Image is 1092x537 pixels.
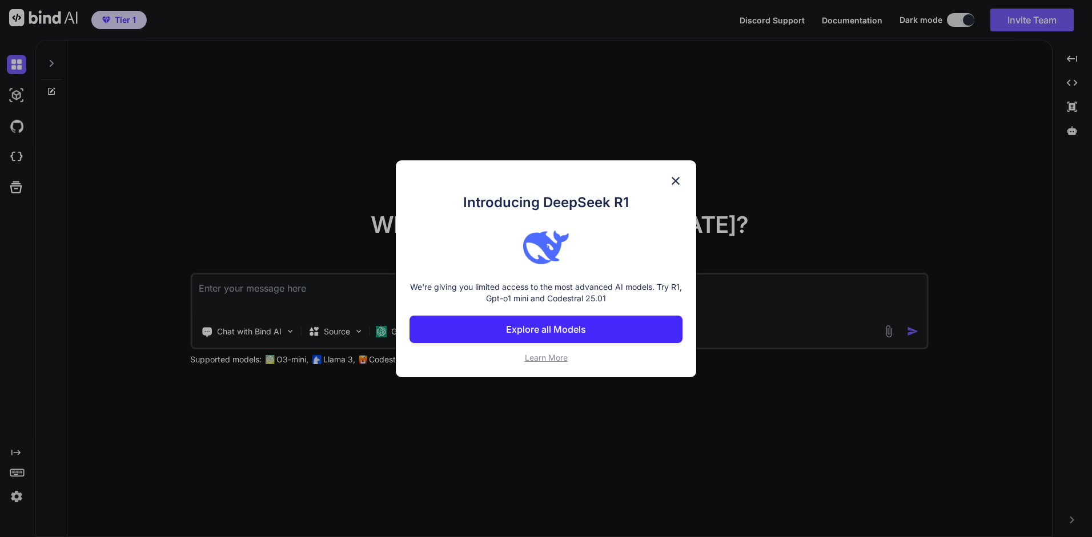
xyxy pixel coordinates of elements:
p: Explore all Models [506,322,586,336]
p: We're giving you limited access to the most advanced AI models. Try R1, Gpt-o1 mini and Codestral... [409,281,682,304]
button: Explore all Models [409,316,682,343]
span: Learn More [525,353,568,362]
h1: Introducing DeepSeek R1 [409,192,682,213]
img: bind logo [523,224,569,270]
img: close [669,174,682,188]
